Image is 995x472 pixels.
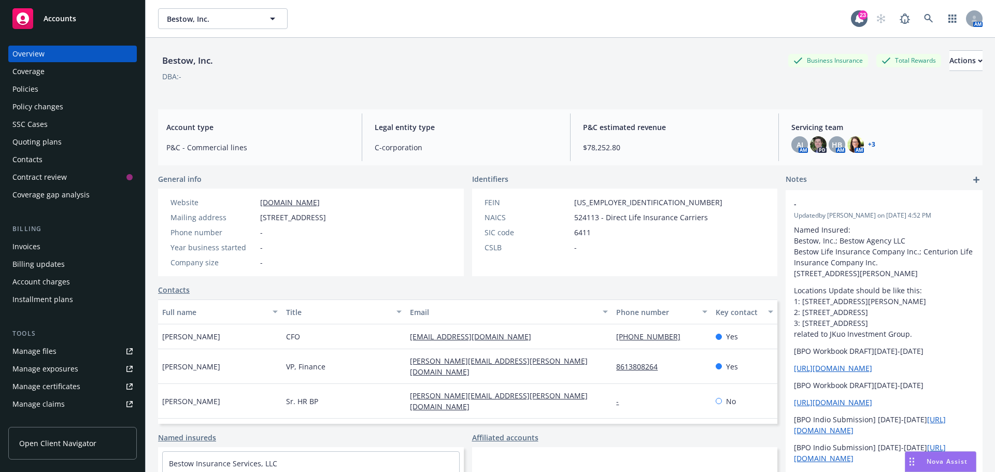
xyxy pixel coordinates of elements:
[485,227,570,238] div: SIC code
[158,174,202,184] span: General info
[166,122,349,133] span: Account type
[170,227,256,238] div: Phone number
[286,396,318,407] span: Sr. HR BP
[485,197,570,208] div: FEIN
[970,174,983,186] a: add
[8,81,137,97] a: Policies
[794,363,872,373] a: [URL][DOMAIN_NAME]
[375,122,558,133] span: Legal entity type
[583,142,766,153] span: $78,252.80
[797,139,803,150] span: AJ
[794,442,974,464] p: [BPO Indio Submission] [DATE]-[DATE]
[12,63,45,80] div: Coverage
[894,8,915,29] a: Report a Bug
[12,151,42,168] div: Contacts
[8,238,137,255] a: Invoices
[162,307,266,318] div: Full name
[616,332,689,341] a: [PHONE_NUMBER]
[8,378,137,395] a: Manage certificates
[8,328,137,339] div: Tools
[260,227,263,238] span: -
[12,238,40,255] div: Invoices
[726,361,738,372] span: Yes
[8,151,137,168] a: Contacts
[410,307,596,318] div: Email
[8,187,137,203] a: Coverage gap analysis
[788,54,868,67] div: Business Insurance
[485,212,570,223] div: NAICS
[286,361,325,372] span: VP, Finance
[12,413,61,430] div: Manage BORs
[583,122,766,133] span: P&C estimated revenue
[794,318,974,328] h1: 3: [STREET_ADDRESS]
[169,459,277,468] a: Bestow Insurance Services, LLC
[286,331,300,342] span: CFO
[794,307,974,318] h1: 2: [STREET_ADDRESS]
[12,46,45,62] div: Overview
[716,307,762,318] div: Key contact
[12,98,63,115] div: Policy changes
[12,134,62,150] div: Quoting plans
[574,197,722,208] span: [US_EMPLOYER_IDENTIFICATION_NUMBER]
[574,212,708,223] span: 524113 - Direct Life Insurance Carriers
[375,142,558,153] span: C-corporation
[12,396,65,412] div: Manage claims
[162,331,220,342] span: [PERSON_NAME]
[8,413,137,430] a: Manage BORs
[949,51,983,70] div: Actions
[794,296,974,307] h1: 1: [STREET_ADDRESS][PERSON_NAME]
[794,198,947,209] span: -
[170,242,256,253] div: Year business started
[260,257,263,268] span: -
[8,256,137,273] a: Billing updates
[12,187,90,203] div: Coverage gap analysis
[12,361,78,377] div: Manage exposures
[158,54,217,67] div: Bestow, Inc.
[170,197,256,208] div: Website
[949,50,983,71] button: Actions
[868,141,875,148] a: +3
[8,46,137,62] a: Overview
[794,414,974,436] p: [BPO Indio Submission] [DATE]-[DATE]
[12,274,70,290] div: Account charges
[12,378,80,395] div: Manage certificates
[858,10,868,20] div: 23
[158,284,190,295] a: Contacts
[410,356,588,377] a: [PERSON_NAME][EMAIL_ADDRESS][PERSON_NAME][DOMAIN_NAME]
[810,136,827,153] img: photo
[12,256,65,273] div: Billing updates
[472,432,538,443] a: Affiliated accounts
[158,8,288,29] button: Bestow, Inc.
[726,396,736,407] span: No
[876,54,941,67] div: Total Rewards
[616,362,666,371] a: 8613808264
[8,224,137,234] div: Billing
[8,169,137,185] a: Contract review
[162,71,181,82] div: DBA: -
[410,391,588,411] a: [PERSON_NAME][EMAIL_ADDRESS][PERSON_NAME][DOMAIN_NAME]
[158,299,282,324] button: Full name
[260,197,320,207] a: [DOMAIN_NAME]
[12,343,56,360] div: Manage files
[616,307,695,318] div: Phone number
[712,299,777,324] button: Key contact
[8,291,137,308] a: Installment plans
[791,122,974,133] span: Servicing team
[19,438,96,449] span: Open Client Navigator
[794,211,974,220] span: Updated by [PERSON_NAME] on [DATE] 4:52 PM
[162,396,220,407] span: [PERSON_NAME]
[616,396,627,406] a: -
[794,380,974,391] p: [BPO Workbook DRAFT][DATE]-[DATE]
[12,81,38,97] div: Policies
[8,63,137,80] a: Coverage
[170,257,256,268] div: Company size
[8,134,137,150] a: Quoting plans
[158,432,216,443] a: Named insureds
[12,291,73,308] div: Installment plans
[794,346,974,356] p: [BPO Workbook DRAFT][DATE]-[DATE]
[282,299,406,324] button: Title
[162,361,220,372] span: [PERSON_NAME]
[8,116,137,133] a: SSC Cases
[574,227,591,238] span: 6411
[612,299,711,324] button: Phone number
